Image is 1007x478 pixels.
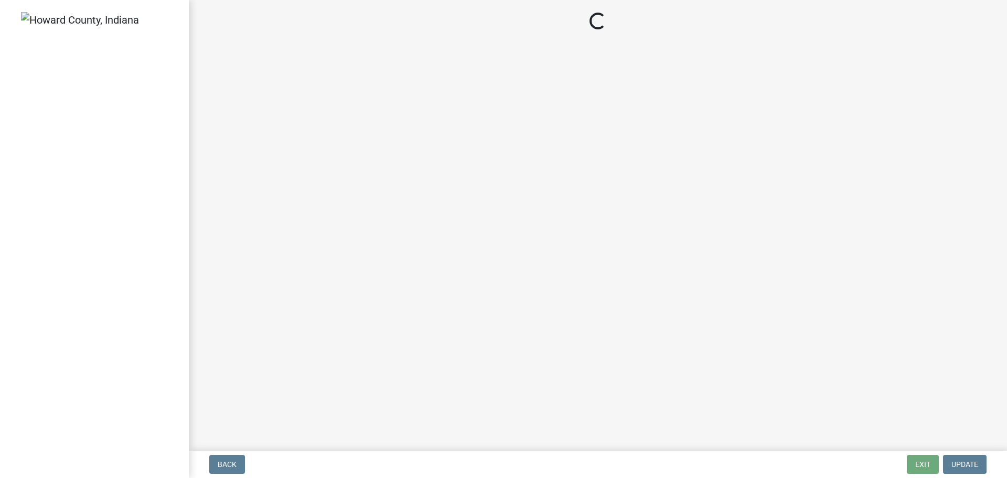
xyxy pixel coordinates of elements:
[209,455,245,474] button: Back
[907,455,939,474] button: Exit
[21,12,139,28] img: Howard County, Indiana
[943,455,987,474] button: Update
[218,460,237,469] span: Back
[951,460,978,469] span: Update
